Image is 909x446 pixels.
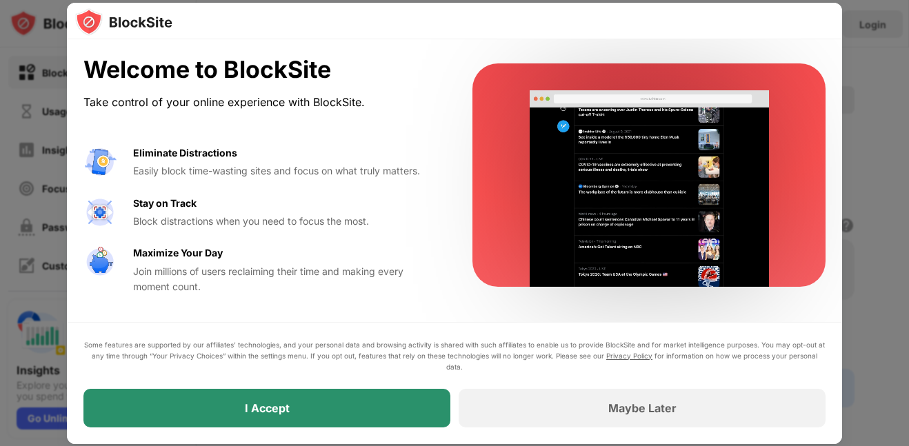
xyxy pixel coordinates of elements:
div: Maximize Your Day [133,245,223,261]
a: Privacy Policy [606,352,652,360]
img: value-safe-time.svg [83,245,117,278]
div: Take control of your online experience with BlockSite. [83,92,439,112]
div: I Accept [245,401,290,415]
img: value-focus.svg [83,196,117,229]
div: Some features are supported by our affiliates’ technologies, and your personal data and browsing ... [83,339,826,372]
img: logo-blocksite.svg [75,8,172,36]
div: Join millions of users reclaiming their time and making every moment count. [133,264,439,295]
img: value-avoid-distractions.svg [83,145,117,179]
div: Easily block time-wasting sites and focus on what truly matters. [133,163,439,179]
div: Maybe Later [608,401,677,415]
div: Stay on Track [133,196,197,211]
div: Welcome to BlockSite [83,56,439,84]
div: Eliminate Distractions [133,145,237,161]
div: Block distractions when you need to focus the most. [133,214,439,229]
